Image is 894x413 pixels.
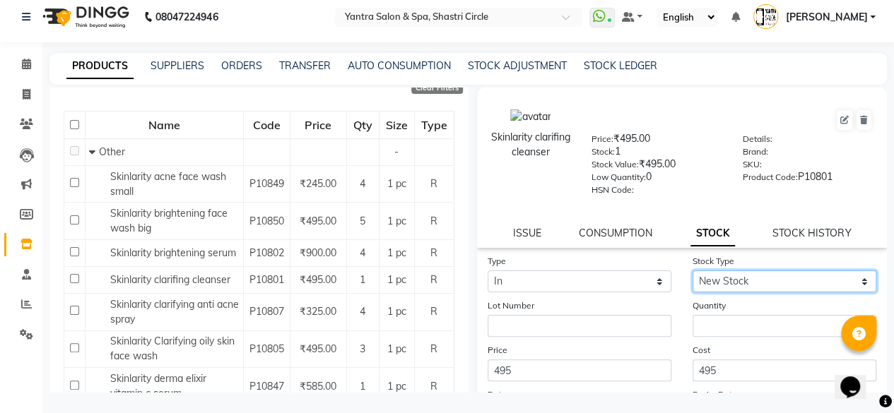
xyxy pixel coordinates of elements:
[99,145,125,158] span: Other
[300,246,336,259] span: ₹900.00
[491,130,571,160] div: Skinlarity clarifing cleanser
[360,177,365,190] span: 4
[512,227,541,239] a: ISSUE
[411,81,463,94] div: Clear Filters
[430,215,437,227] span: R
[430,177,437,190] span: R
[743,169,873,189] div: P10801
[510,109,551,124] img: avatar
[592,133,613,145] label: Price:
[110,170,226,198] span: Skinlarity acne face wash small
[245,112,289,138] div: Code
[110,298,239,325] span: Skinlarity clarifying anti acne spray
[300,342,336,355] span: ₹495.00
[348,59,451,72] a: AUTO CONSUMPTION
[693,388,737,401] label: Expiry Date
[835,357,880,399] iframe: chat widget
[86,112,242,138] div: Name
[430,305,437,318] span: R
[387,177,406,190] span: 1 pc
[360,305,365,318] span: 4
[360,215,365,227] span: 5
[488,344,507,357] label: Price
[110,335,235,362] span: Skinlarity Clarifying oily skin face wash
[690,221,735,246] a: STOCK
[753,4,778,29] img: Arvind
[300,215,336,227] span: ₹495.00
[579,227,652,239] a: CONSUMPTION
[300,273,336,286] span: ₹495.00
[249,305,284,318] span: P10807
[249,246,284,259] span: P10802
[387,246,406,259] span: 1 pc
[592,144,722,164] div: 1
[416,112,453,138] div: Type
[300,380,336,393] span: ₹585.00
[743,158,762,171] label: SKU:
[360,246,365,259] span: 4
[394,145,399,158] span: -
[249,177,284,190] span: P10849
[279,59,331,72] a: TRANSFER
[430,380,437,393] span: R
[772,227,851,239] a: STOCK HISTORY
[592,131,722,151] div: ₹495.00
[430,273,437,286] span: R
[249,273,284,286] span: P10801
[249,342,284,355] span: P10805
[785,10,867,25] span: [PERSON_NAME]
[66,54,134,79] a: PRODUCTS
[300,177,336,190] span: ₹245.00
[249,215,284,227] span: P10850
[592,145,615,158] label: Stock:
[488,299,534,312] label: Lot Number
[592,184,634,196] label: HSN Code:
[221,59,262,72] a: ORDERS
[110,246,236,259] span: Skinlarity brightening serum
[89,145,99,158] span: Collapse Row
[387,215,406,227] span: 1 pc
[387,305,406,318] span: 1 pc
[743,171,798,184] label: Product Code:
[584,59,657,72] a: STOCK LEDGER
[360,380,365,393] span: 1
[693,255,734,268] label: Stock Type
[300,305,336,318] span: ₹325.00
[592,169,722,189] div: 0
[743,133,772,145] label: Details:
[151,59,204,72] a: SUPPLIERS
[387,273,406,286] span: 1 pc
[348,112,378,138] div: Qty
[488,255,506,268] label: Type
[693,299,726,312] label: Quantity
[110,207,228,234] span: Skinlarity brightening face wash big
[387,342,406,355] span: 1 pc
[488,388,507,401] label: Date
[291,112,346,138] div: Price
[110,372,206,400] span: Skinlarity derma elixir vitamin c serum
[743,145,768,158] label: Brand:
[592,157,722,176] div: ₹495.00
[360,342,365,355] span: 3
[387,380,406,393] span: 1 pc
[592,158,639,171] label: Stock Value:
[430,342,437,355] span: R
[380,112,413,138] div: Size
[693,344,710,357] label: Cost
[430,246,437,259] span: R
[592,171,646,184] label: Low Quantity:
[110,273,230,286] span: Skinlarity clarifing cleanser
[360,273,365,286] span: 1
[468,59,567,72] a: STOCK ADJUSTMENT
[249,380,284,393] span: P10847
